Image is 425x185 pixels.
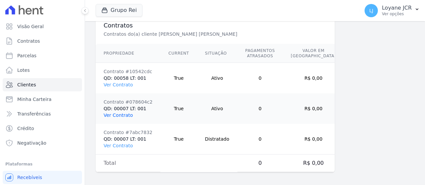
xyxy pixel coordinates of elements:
a: Ver Contrato [104,143,133,148]
a: Ver Contrato [104,113,133,118]
p: Loyane JCR [382,5,412,11]
span: LJ [369,8,373,13]
p: Ver opções [382,11,412,17]
a: Visão Geral [3,20,82,33]
td: 0 [237,63,283,94]
span: Minha Carteira [17,96,51,103]
span: Visão Geral [17,23,44,30]
a: Parcelas [3,49,82,62]
td: True [160,124,197,155]
div: Contrato #078604c2 [104,99,152,105]
td: 0 [237,124,283,155]
td: R$ 0,00 [283,155,344,172]
h3: Contratos [104,22,327,29]
td: QD: 00007 LT: 001 [96,124,160,155]
td: Ativo [197,63,237,94]
div: Contrato #10542cdc [104,68,152,75]
div: Contrato #7abc7832 [104,129,152,136]
a: Transferências [3,107,82,120]
td: R$ 0,00 [283,63,344,94]
button: LJ Loyane JCR Ver opções [359,1,425,20]
div: Plataformas [5,160,79,168]
th: Propriedade [96,44,160,63]
span: Crédito [17,125,34,132]
a: Lotes [3,64,82,77]
td: True [160,93,197,124]
td: QD: 00058 LT: 001 [96,63,160,94]
button: Grupo Rei [96,4,142,17]
td: QD: 00007 LT: 001 [96,93,160,124]
td: 0 [237,155,283,172]
span: Parcelas [17,52,37,59]
td: Distratado [197,124,237,155]
span: Lotes [17,67,30,73]
a: Crédito [3,122,82,135]
a: Negativação [3,136,82,150]
span: Recebíveis [17,174,42,181]
a: Recebíveis [3,171,82,184]
td: True [160,63,197,94]
span: Contratos [17,38,40,44]
td: R$ 0,00 [283,124,344,155]
td: R$ 0,00 [283,93,344,124]
a: Clientes [3,78,82,91]
th: Current [160,44,197,63]
span: Clientes [17,81,36,88]
a: Contratos [3,34,82,48]
span: Transferências [17,111,51,117]
td: Total [96,155,160,172]
th: Situação [197,44,237,63]
p: Contratos do(a) cliente [PERSON_NAME] [PERSON_NAME] [104,31,327,37]
td: 0 [237,93,283,124]
th: Valor em [GEOGRAPHIC_DATA] [283,44,344,63]
a: Minha Carteira [3,93,82,106]
th: Pagamentos Atrasados [237,44,283,63]
span: Negativação [17,140,46,146]
td: Ativo [197,93,237,124]
a: Ver Contrato [104,82,133,87]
